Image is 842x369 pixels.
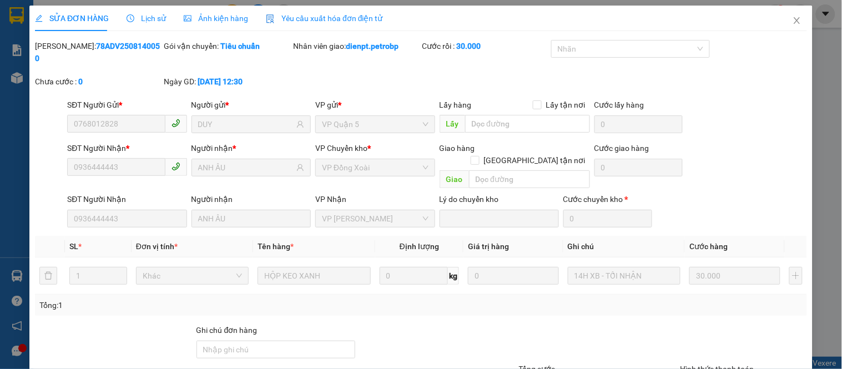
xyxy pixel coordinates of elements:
input: Ghi Chú [568,267,680,285]
span: user [296,164,304,171]
div: VP Nhận [315,193,435,205]
div: Gói vận chuyển: [164,40,291,52]
span: Giá trị hàng [468,242,509,251]
input: Ghi chú đơn hàng [196,341,356,358]
span: VP Chuyển kho [315,144,367,153]
span: user [296,120,304,128]
span: Lấy [440,115,465,133]
img: icon [266,14,275,23]
div: Nhân viên giao: [293,40,420,52]
input: Tên người gửi [198,118,294,130]
span: Cước hàng [689,242,728,251]
span: VP Quận 5 [322,116,428,133]
input: Dọc đường [469,170,590,188]
span: VP Minh Hưng [322,210,428,227]
span: Lấy tận nơi [542,99,590,111]
label: Ghi chú đơn hàng [196,326,258,335]
div: Ngày GD: [164,75,291,88]
span: Đơn vị tính [136,242,178,251]
b: 30.000 [456,42,481,50]
input: VD: Bàn, Ghế [258,267,370,285]
input: 0 [689,267,780,285]
button: plus [789,267,803,285]
div: Người nhận [191,142,311,154]
input: 0 [468,267,559,285]
span: Yêu cầu xuất hóa đơn điện tử [266,14,383,23]
span: Giao hàng [440,144,475,153]
span: phone [172,119,180,128]
button: delete [39,267,57,285]
span: SL [69,242,78,251]
th: Ghi chú [563,236,685,257]
button: Close [782,6,813,37]
div: [PERSON_NAME]: [35,40,162,64]
span: Giao [440,170,469,188]
div: SĐT Người Nhận [67,193,186,205]
div: Lý do chuyển kho [440,193,559,205]
span: picture [184,14,191,22]
b: dienpt.petrobp [346,42,399,50]
span: Tên hàng [258,242,294,251]
label: Cước lấy hàng [594,100,644,109]
input: Tên người nhận [198,161,294,174]
span: Khác [143,267,242,284]
label: Cước giao hàng [594,144,649,153]
span: VP Đồng Xoài [322,159,428,176]
span: edit [35,14,43,22]
input: Cước giao hàng [594,159,683,176]
b: 0 [78,77,83,86]
div: Cước rồi : [422,40,548,52]
span: Lịch sử [127,14,166,23]
span: SỬA ĐƠN HÀNG [35,14,109,23]
b: Tiêu chuẩn [221,42,260,50]
div: Tổng: 1 [39,299,326,311]
div: Người nhận [191,193,311,205]
div: Cước chuyển kho [563,193,652,205]
span: Lấy hàng [440,100,472,109]
div: SĐT Người Gửi [67,99,186,111]
b: 78ADV2508140050 [35,42,160,63]
span: close [793,16,801,25]
input: Cước lấy hàng [594,115,683,133]
span: kg [448,267,459,285]
div: SĐT Người Nhận [67,142,186,154]
span: [GEOGRAPHIC_DATA] tận nơi [480,154,590,166]
div: Chưa cước : [35,75,162,88]
input: Dọc đường [465,115,590,133]
b: [DATE] 12:30 [198,77,243,86]
span: clock-circle [127,14,134,22]
span: Ảnh kiện hàng [184,14,248,23]
div: VP gửi [315,99,435,111]
span: phone [172,162,180,171]
div: Người gửi [191,99,311,111]
span: Định lượng [400,242,439,251]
